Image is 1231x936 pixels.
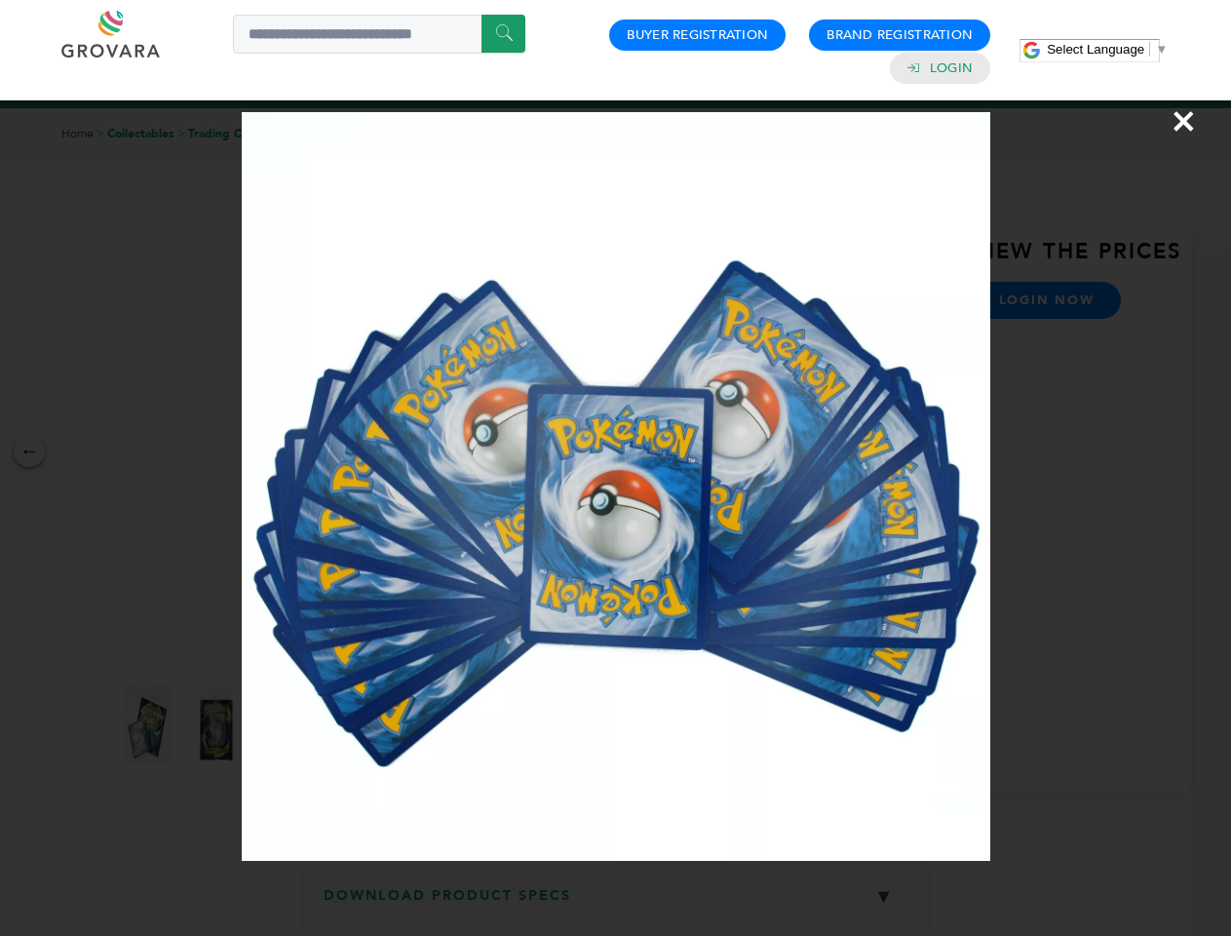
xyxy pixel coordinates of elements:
[242,112,990,861] img: Image Preview
[1149,42,1150,57] span: ​
[1155,42,1168,57] span: ▼
[1047,42,1144,57] span: Select Language
[1047,42,1168,57] a: Select Language​
[930,59,973,77] a: Login
[1171,94,1197,148] span: ×
[827,26,973,44] a: Brand Registration
[233,15,525,54] input: Search a product or brand...
[627,26,768,44] a: Buyer Registration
